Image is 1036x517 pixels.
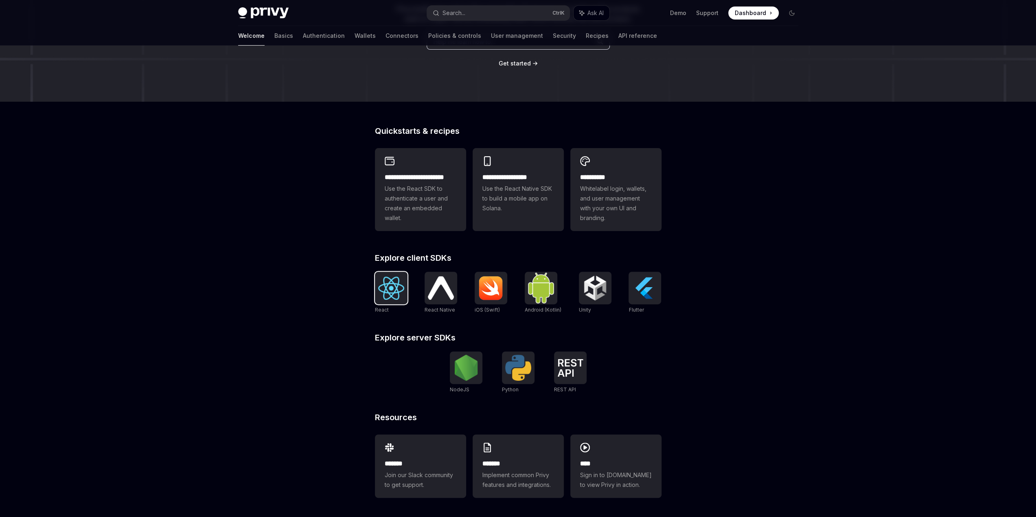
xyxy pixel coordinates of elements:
[528,273,554,303] img: Android (Kotlin)
[554,386,576,393] span: REST API
[238,26,265,46] a: Welcome
[502,386,519,393] span: Python
[428,26,481,46] a: Policies & controls
[355,26,376,46] a: Wallets
[425,307,455,313] span: React Native
[425,272,457,314] a: React NativeReact Native
[442,8,465,18] div: Search...
[378,277,404,300] img: React
[274,26,293,46] a: Basics
[482,470,554,490] span: Implement common Privy features and integrations.
[491,26,543,46] a: User management
[579,272,611,314] a: UnityUnity
[475,272,507,314] a: iOS (Swift)iOS (Swift)
[587,9,604,17] span: Ask AI
[453,355,479,381] img: NodeJS
[385,470,456,490] span: Join our Slack community to get support.
[586,26,609,46] a: Recipes
[375,272,407,314] a: ReactReact
[557,359,583,377] img: REST API
[475,307,500,313] span: iOS (Swift)
[525,307,561,313] span: Android (Kotlin)
[618,26,657,46] a: API reference
[735,9,766,17] span: Dashboard
[238,7,289,19] img: dark logo
[375,334,456,342] span: Explore server SDKs
[629,272,661,314] a: FlutterFlutter
[580,184,652,223] span: Whitelabel login, wallets, and user management with your own UI and branding.
[375,434,466,498] a: **** **Join our Slack community to get support.
[582,275,608,301] img: Unity
[579,307,591,313] span: Unity
[580,470,652,490] span: Sign in to [DOMAIN_NAME] to view Privy in action.
[570,434,661,498] a: ****Sign in to [DOMAIN_NAME] to view Privy in action.
[375,307,389,313] span: React
[473,434,564,498] a: **** **Implement common Privy features and integrations.
[375,127,460,135] span: Quickstarts & recipes
[728,7,779,20] a: Dashboard
[482,184,554,213] span: Use the React Native SDK to build a mobile app on Solana.
[574,6,609,20] button: Ask AI
[553,26,576,46] a: Security
[375,413,417,421] span: Resources
[385,26,418,46] a: Connectors
[632,275,658,301] img: Flutter
[478,276,504,300] img: iOS (Swift)
[670,9,686,17] a: Demo
[502,351,534,394] a: PythonPython
[450,386,469,393] span: NodeJS
[552,10,565,16] span: Ctrl K
[428,276,454,299] img: React Native
[473,148,564,231] a: **** **** **** ***Use the React Native SDK to build a mobile app on Solana.
[499,59,531,68] a: Get started
[785,7,798,20] button: Toggle dark mode
[427,6,569,20] button: Search...CtrlK
[505,355,531,381] img: Python
[525,272,561,314] a: Android (Kotlin)Android (Kotlin)
[629,307,644,313] span: Flutter
[385,184,456,223] span: Use the React SDK to authenticate a user and create an embedded wallet.
[696,9,718,17] a: Support
[570,148,661,231] a: **** *****Whitelabel login, wallets, and user management with your own UI and branding.
[450,351,482,394] a: NodeJSNodeJS
[554,351,587,394] a: REST APIREST API
[499,60,531,67] span: Get started
[375,254,451,262] span: Explore client SDKs
[303,26,345,46] a: Authentication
